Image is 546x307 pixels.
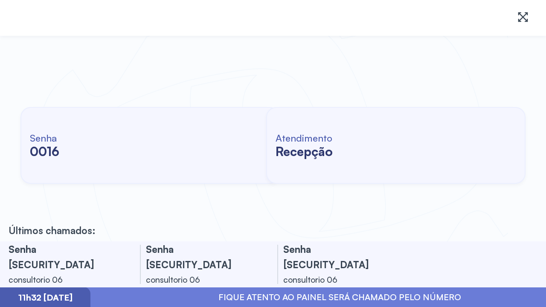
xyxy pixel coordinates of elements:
img: Logotipo do estabelecimento [14,7,109,29]
h3: Senha [SECURITY_DATA] [146,241,257,272]
h6: Senha [30,132,59,144]
h2: 0016 [30,144,59,159]
h2: recepção [276,144,333,159]
h3: Senha [SECURITY_DATA] [283,241,394,272]
div: consultorio 06 [146,272,257,287]
h6: Atendimento [276,132,333,144]
p: Últimos chamados: [9,224,96,236]
div: consultorio 06 [9,272,119,287]
div: consultorio 06 [283,272,394,287]
h3: Senha [SECURITY_DATA] [9,241,119,272]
